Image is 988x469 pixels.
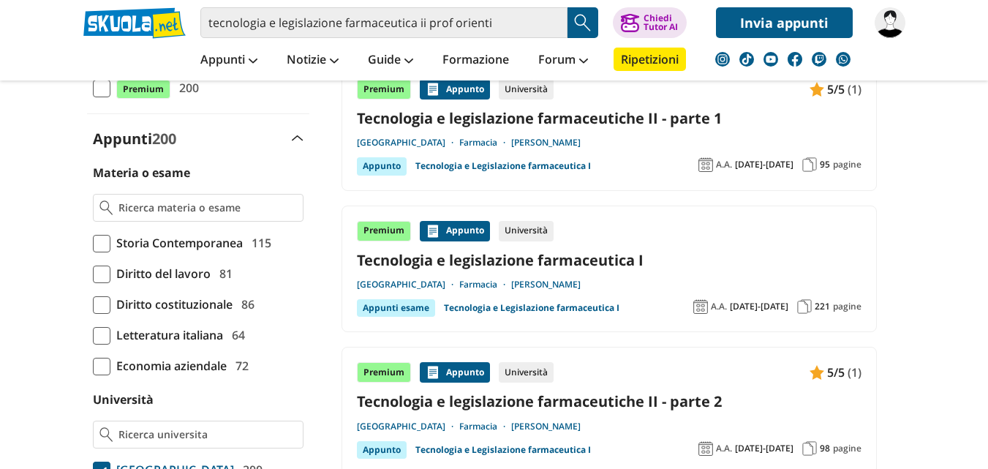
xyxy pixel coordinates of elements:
img: GiuLanz [875,7,905,38]
span: [DATE]-[DATE] [730,301,788,312]
a: [GEOGRAPHIC_DATA] [357,137,459,149]
img: Appunti contenuto [426,224,440,239]
span: 200 [173,78,199,97]
span: 221 [815,301,830,312]
span: A.A. [711,301,727,312]
span: 115 [246,233,271,252]
a: Formazione [439,48,513,74]
div: Università [499,79,554,100]
span: Diritto costituzionale [110,295,233,314]
span: [DATE]-[DATE] [735,159,793,170]
input: Ricerca materia o esame [118,200,296,215]
div: Appunto [420,362,490,383]
img: tiktok [739,52,754,67]
a: Tecnologia e Legislazione farmaceutica I [415,157,591,175]
img: instagram [715,52,730,67]
div: Università [499,362,554,383]
span: Premium [116,80,170,99]
a: Tecnologia e Legislazione farmaceutica I [444,299,619,317]
span: Storia Contemporanea [110,233,243,252]
span: 95 [820,159,830,170]
a: Farmacia [459,421,511,432]
img: Ricerca universita [99,427,113,442]
a: Appunti [197,48,261,74]
span: 64 [226,326,245,345]
span: 5/5 [827,363,845,382]
img: Appunti contenuto [426,365,440,380]
a: Farmacia [459,279,511,290]
a: Notizie [283,48,342,74]
a: [PERSON_NAME] [511,279,581,290]
span: pagine [833,443,861,454]
span: [DATE]-[DATE] [735,443,793,454]
img: Anno accademico [693,299,708,314]
a: Ripetizioni [614,48,686,71]
span: (1) [848,363,861,382]
button: ChiediTutor AI [613,7,687,38]
div: Università [499,221,554,241]
img: Apri e chiudi sezione [292,135,303,141]
label: Materia o esame [93,165,190,181]
a: [GEOGRAPHIC_DATA] [357,279,459,290]
img: Anno accademico [698,157,713,172]
img: twitch [812,52,826,67]
span: A.A. [716,443,732,454]
div: Appunto [420,79,490,100]
div: Appunti esame [357,299,435,317]
input: Ricerca universita [118,427,296,442]
img: Cerca appunti, riassunti o versioni [572,12,594,34]
img: Appunti contenuto [810,365,824,380]
span: A.A. [716,159,732,170]
img: Anno accademico [698,441,713,456]
span: 86 [235,295,254,314]
a: Forum [535,48,592,74]
a: [PERSON_NAME] [511,421,581,432]
img: WhatsApp [836,52,851,67]
div: Premium [357,362,411,383]
div: Premium [357,221,411,241]
img: Pagine [802,157,817,172]
div: Appunto [357,441,407,459]
label: Appunti [93,129,176,149]
img: facebook [788,52,802,67]
span: pagine [833,159,861,170]
span: Diritto del lavoro [110,264,211,283]
span: pagine [833,301,861,312]
span: 5/5 [827,80,845,99]
span: Letteratura italiana [110,326,223,345]
a: Guide [364,48,417,74]
a: Tecnologia e legislazione farmaceutiche II - parte 1 [357,108,861,128]
button: Search Button [567,7,598,38]
span: (1) [848,80,861,99]
a: Invia appunti [716,7,853,38]
img: Ricerca materia o esame [99,200,113,215]
a: Tecnologia e Legislazione farmaceutica I [415,441,591,459]
span: 72 [230,356,249,375]
img: Pagine [797,299,812,314]
label: Università [93,391,154,408]
a: Tecnologia e legislazione farmaceutica I [357,250,861,270]
div: Chiedi Tutor AI [644,14,678,31]
a: [GEOGRAPHIC_DATA] [357,421,459,432]
span: 200 [152,129,176,149]
span: 98 [820,443,830,454]
div: Appunto [357,157,407,175]
img: Appunti contenuto [810,82,824,97]
input: Cerca appunti, riassunti o versioni [200,7,567,38]
img: youtube [763,52,778,67]
a: Tecnologia e legislazione farmaceutiche II - parte 2 [357,391,861,411]
span: Economia aziendale [110,356,227,375]
img: Pagine [802,441,817,456]
div: Appunto [420,221,490,241]
img: Appunti contenuto [426,82,440,97]
a: [PERSON_NAME] [511,137,581,149]
div: Premium [357,79,411,100]
span: 81 [214,264,233,283]
a: Farmacia [459,137,511,149]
